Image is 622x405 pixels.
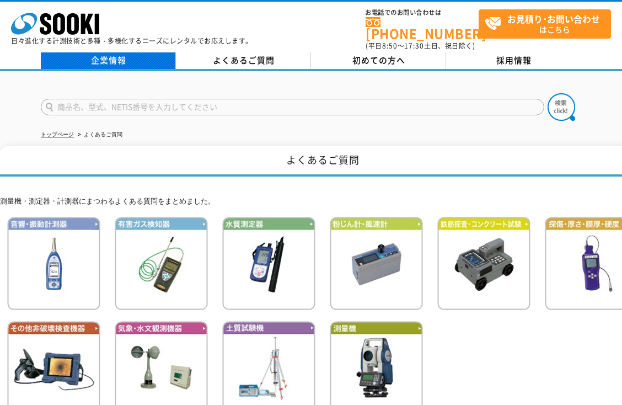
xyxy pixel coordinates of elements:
a: 採用情報 [446,52,581,69]
img: 鉄筋検査・コンクリート試験 [437,217,530,310]
input: 商品名、型式、NETIS番号を入力してください [41,99,544,115]
span: 17:30 [404,41,424,51]
span: はこちら [485,10,610,38]
a: [PHONE_NUMBER] [366,17,479,40]
img: 水質測定器 [222,217,315,310]
a: 企業情報 [41,52,176,69]
a: 初めての方へ [311,52,446,69]
img: 音響・振動計測器 [7,217,100,310]
a: トップページ [41,131,74,137]
p: 日々進化する計測技術と多種・多様化するニーズにレンタルでお応えします。 [11,38,253,44]
img: 粉じん計・風速計 [330,217,423,310]
span: 初めての方へ [352,54,405,66]
a: よくあるご質問 [176,52,311,69]
span: お電話でのお問い合わせは [366,9,479,16]
a: お見積り･お問い合わせはこちら [479,9,611,39]
img: 有害ガス検知器 [115,217,208,310]
img: btn_search.png [548,93,575,121]
li: よくあるご質問 [76,129,122,141]
span: (平日 ～ 土日、祝日除く) [366,41,475,51]
span: 8:50 [382,41,398,51]
strong: お見積り･お問い合わせ [507,12,600,25]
